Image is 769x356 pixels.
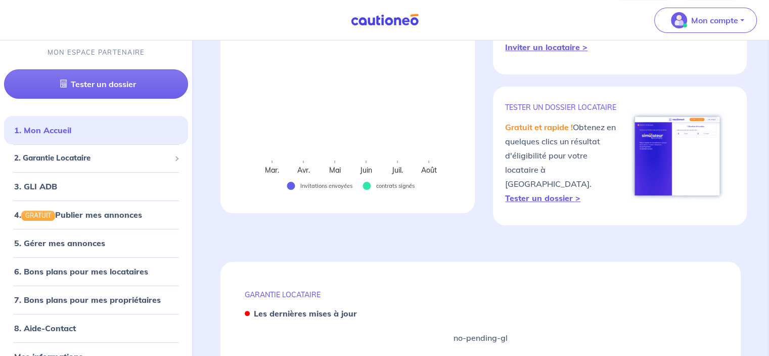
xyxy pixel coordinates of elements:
img: illu_account_valid_menu.svg [671,12,687,28]
text: Mai [329,166,341,175]
div: 8. Aide-Contact [4,318,188,338]
a: Tester un dossier > [505,193,580,203]
text: Août [421,166,437,175]
div: 7. Bons plans pour mes propriétaires [4,290,188,310]
p: no-pending-gl [454,332,508,344]
text: Juil. [391,166,403,175]
p: Obtenez en quelques clics un résultat d'éligibilité pour votre locataire à [GEOGRAPHIC_DATA]. [505,120,620,205]
text: Mar. [265,166,279,175]
p: GARANTIE LOCATAIRE [245,290,716,299]
text: Juin [359,166,372,175]
span: 2. Garantie Locataire [14,152,170,164]
div: 6. Bons plans pour mes locataires [4,261,188,282]
p: TESTER un dossier locataire [505,103,620,112]
div: 1. Mon Accueil [4,120,188,140]
div: 3. GLI ADB [4,176,188,196]
div: 5. Gérer mes annonces [4,233,188,253]
strong: Les dernières mises à jour [254,308,357,319]
a: 5. Gérer mes annonces [14,238,105,248]
a: 1. Mon Accueil [14,125,71,135]
div: 2. Garantie Locataire [4,148,188,168]
img: simulateur.png [629,111,725,201]
a: Tester un dossier [4,69,188,99]
a: 8. Aide-Contact [14,323,76,333]
div: 4.GRATUITPublier mes annonces [4,205,188,225]
a: 7. Bons plans pour mes propriétaires [14,295,161,305]
text: Avr. [297,166,310,175]
img: Cautioneo [347,14,423,26]
button: illu_account_valid_menu.svgMon compte [654,8,757,33]
p: MON ESPACE PARTENAIRE [48,48,145,57]
a: 4.GRATUITPublier mes annonces [14,210,142,220]
a: 3. GLI ADB [14,181,57,191]
a: Inviter un locataire > [505,42,587,52]
a: 6. Bons plans pour mes locataires [14,266,148,276]
em: Gratuit et rapide ! [505,122,573,132]
p: Mon compte [691,14,738,26]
